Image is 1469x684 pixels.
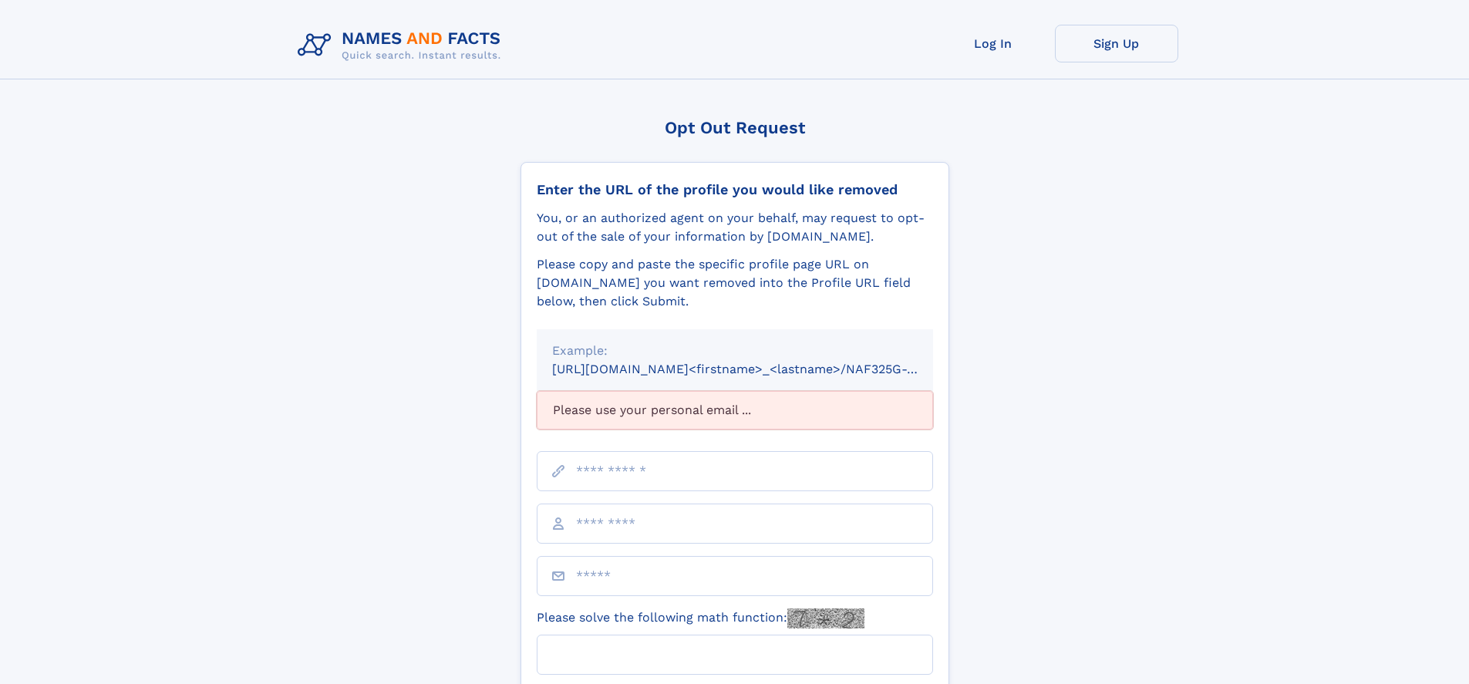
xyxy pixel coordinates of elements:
div: Example: [552,342,918,360]
a: Log In [932,25,1055,62]
div: Please use your personal email ... [537,391,933,430]
div: Please copy and paste the specific profile page URL on [DOMAIN_NAME] you want removed into the Pr... [537,255,933,311]
div: You, or an authorized agent on your behalf, may request to opt-out of the sale of your informatio... [537,209,933,246]
small: [URL][DOMAIN_NAME]<firstname>_<lastname>/NAF325G-xxxxxxxx [552,362,962,376]
img: Logo Names and Facts [291,25,514,66]
div: Opt Out Request [521,118,949,137]
label: Please solve the following math function: [537,608,864,628]
a: Sign Up [1055,25,1178,62]
div: Enter the URL of the profile you would like removed [537,181,933,198]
